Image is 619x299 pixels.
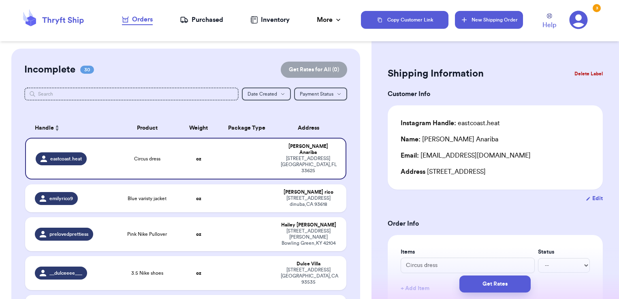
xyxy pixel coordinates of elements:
label: Status [538,248,590,256]
span: Date Created [248,92,277,96]
div: [STREET_ADDRESS] [GEOGRAPHIC_DATA] , CA 93535 [281,267,337,285]
span: Handle [35,124,54,132]
th: Package Type [218,118,276,138]
div: Hailey [PERSON_NAME] [281,222,337,228]
span: Pink Nike Pullover [127,231,167,237]
a: 3 [569,11,588,29]
div: [PERSON_NAME] Anariba [281,143,336,156]
span: emilyrico9 [49,195,73,202]
button: Get Rates for All (0) [281,62,347,78]
label: Items [401,248,535,256]
button: Edit [586,194,603,203]
th: Weight [179,118,218,138]
span: Name: [401,136,420,143]
div: [STREET_ADDRESS] [GEOGRAPHIC_DATA] , FL 33625 [281,156,336,174]
span: Payment Status [300,92,333,96]
div: [PERSON_NAME] Anariba [401,135,498,144]
button: Copy Customer Link [361,11,448,29]
div: 3 [593,4,601,12]
span: Blue varisty jacket [128,195,166,202]
strong: oz [196,196,201,201]
div: Dulce Villa [281,261,337,267]
strong: oz [196,156,201,161]
div: More [317,15,342,25]
span: 30 [80,66,94,74]
a: Inventory [250,15,290,25]
span: Email: [401,152,419,159]
div: [STREET_ADDRESS] [401,167,590,177]
div: Orders [122,15,153,24]
div: [PERSON_NAME] rico [281,189,337,195]
span: Circus dress [134,156,160,162]
button: New Shipping Order [455,11,523,29]
button: Delete Label [571,65,606,83]
h3: Order Info [388,219,603,229]
span: Help [542,20,556,30]
span: 3.5 Nike shoes [131,270,163,276]
button: Get Rates [459,276,531,293]
th: Address [276,118,347,138]
span: Instagram Handle: [401,120,456,126]
a: Orders [122,15,153,25]
a: Help [542,13,556,30]
a: Purchased [180,15,223,25]
button: Payment Status [294,88,347,100]
button: Sort ascending [54,123,60,133]
span: eastcoast.heat [50,156,82,162]
h3: Customer Info [388,89,603,99]
span: __dulceeee___ [49,270,82,276]
div: [STREET_ADDRESS][PERSON_NAME] Bowling Green , KY 42104 [281,228,337,246]
h2: Incomplete [24,63,75,76]
button: Date Created [242,88,291,100]
div: eastcoast.heat [401,118,500,128]
strong: oz [196,271,201,276]
span: Address [401,169,425,175]
div: [STREET_ADDRESS] dinuba , CA 93618 [281,195,337,207]
span: prelovedprettiess [49,231,88,237]
h2: Shipping Information [388,67,484,80]
th: Product [115,118,179,138]
div: [EMAIL_ADDRESS][DOMAIN_NAME] [401,151,590,160]
input: Search [24,88,239,100]
strong: oz [196,232,201,237]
